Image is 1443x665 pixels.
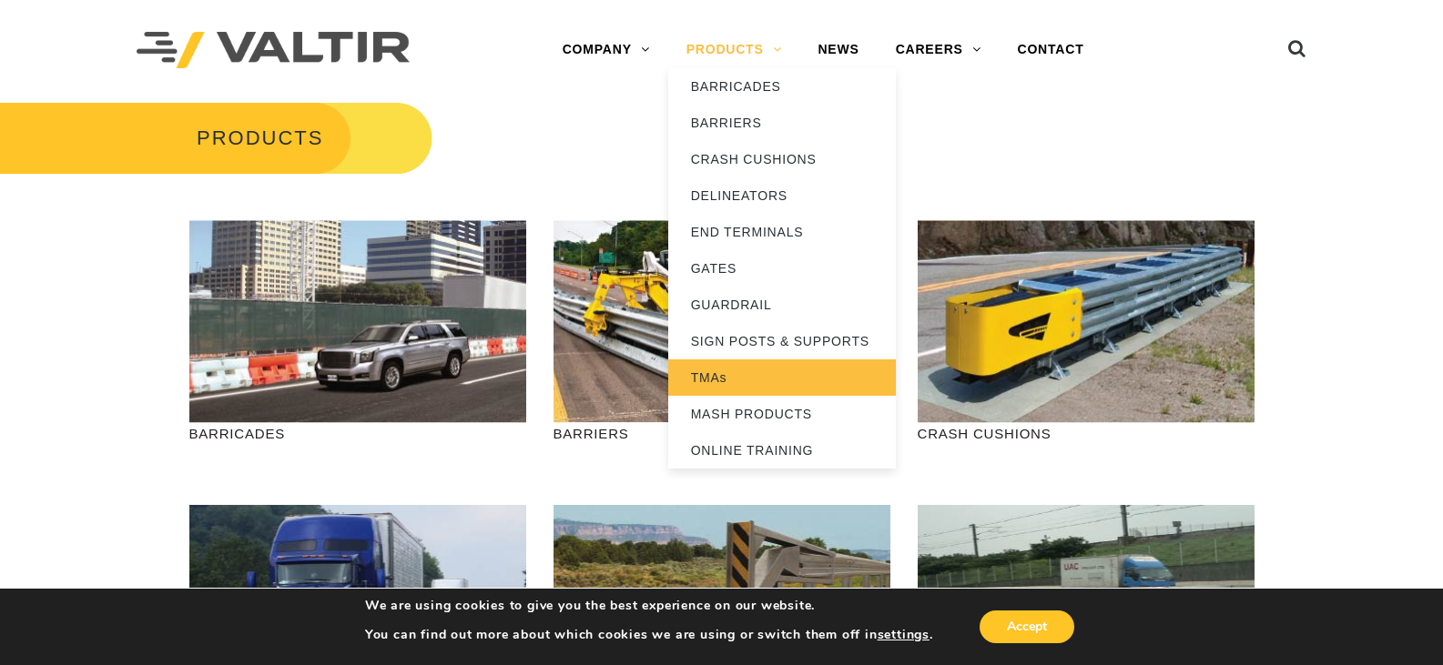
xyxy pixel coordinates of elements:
a: BARRIERS [668,105,896,141]
a: BARRICADES [668,68,896,105]
a: ONLINE TRAINING [668,432,896,469]
a: COMPANY [544,32,668,68]
a: END TERMINALS [668,214,896,250]
p: BARRICADES [189,423,526,444]
p: BARRIERS [554,423,890,444]
a: CRASH CUSHIONS [668,141,896,177]
a: SIGN POSTS & SUPPORTS [668,323,896,359]
a: PRODUCTS [668,32,800,68]
a: TMAs [668,359,896,396]
p: You can find out more about which cookies we are using or switch them off in . [365,627,933,643]
a: NEWS [799,32,877,68]
a: GATES [668,250,896,287]
img: Valtir [137,32,410,69]
a: DELINEATORS [668,177,896,214]
p: CRASH CUSHIONS [918,423,1255,444]
a: CAREERS [878,32,1000,68]
a: CONTACT [1000,32,1103,68]
button: settings [878,627,930,643]
p: We are using cookies to give you the best experience on our website. [365,598,933,614]
a: MASH PRODUCTS [668,396,896,432]
a: GUARDRAIL [668,287,896,323]
button: Accept [980,610,1074,643]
